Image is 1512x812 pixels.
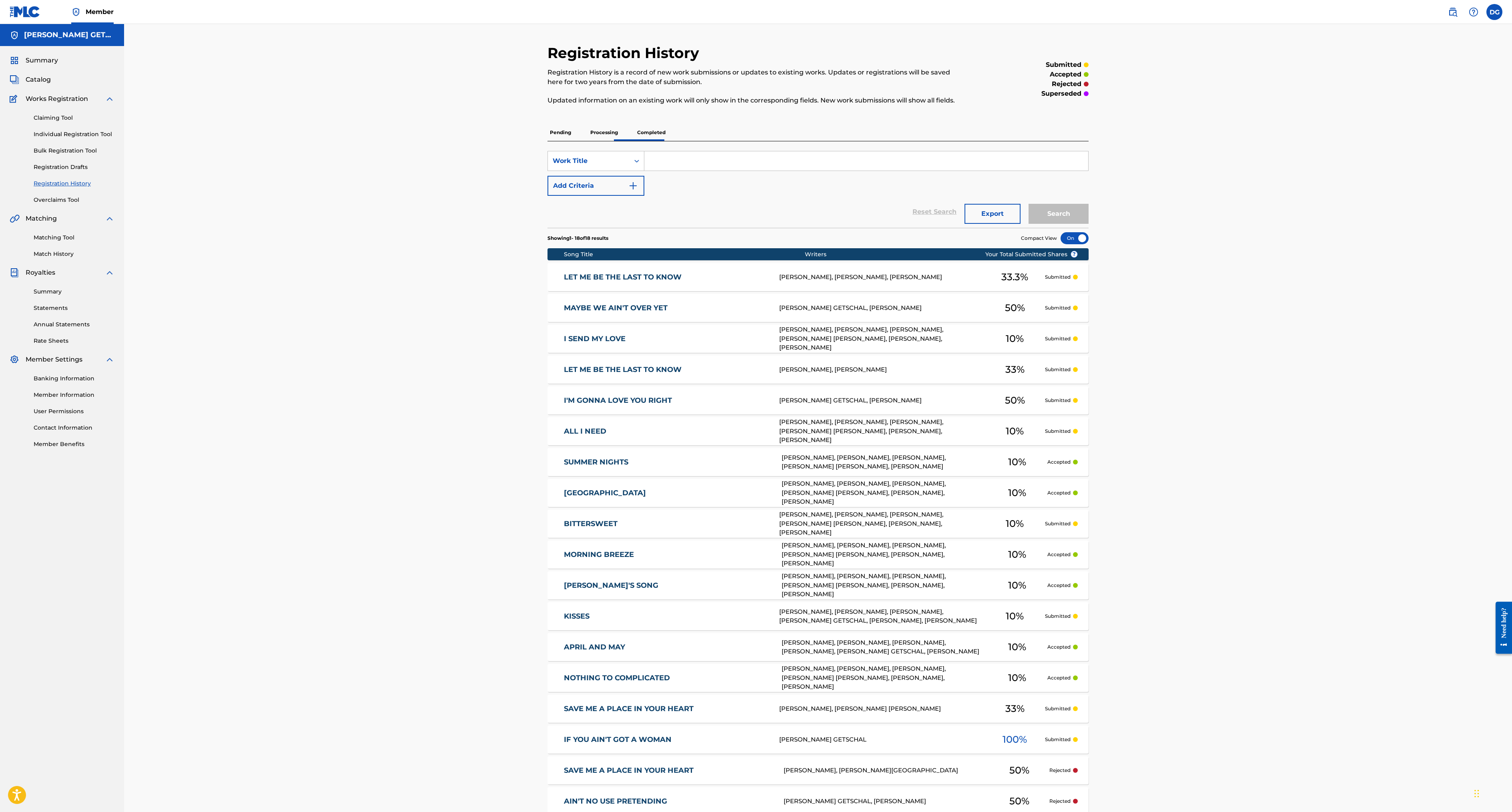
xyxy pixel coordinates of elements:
div: [PERSON_NAME], [PERSON_NAME], [PERSON_NAME], [PERSON_NAME] [PERSON_NAME], [PERSON_NAME], [PERSON_... [782,572,987,599]
img: Works Registration [10,94,20,104]
p: Submitted [1045,397,1071,404]
p: Accepted [1047,674,1071,681]
a: Summary [34,287,114,296]
p: Rejected [1049,767,1071,774]
a: Public Search [1445,4,1461,20]
p: Submitted [1045,428,1071,435]
div: [PERSON_NAME], [PERSON_NAME], [PERSON_NAME], [PERSON_NAME] GETSCHAL, [PERSON_NAME], [PERSON_NAME] [779,607,985,625]
span: 100 % [1003,732,1027,747]
a: IF YOU AIN'T GOT A WOMAN [564,735,769,744]
img: Accounts [10,30,19,40]
div: [PERSON_NAME], [PERSON_NAME], [PERSON_NAME], [PERSON_NAME] [PERSON_NAME], [PERSON_NAME], [PERSON_... [779,418,985,445]
span: Your Total Submitted Shares [985,250,1078,259]
span: Summary [26,56,58,65]
span: 10 % [1006,609,1024,623]
div: [PERSON_NAME] GETSCHAL, [PERSON_NAME] [779,396,985,405]
a: Registration History [34,179,114,188]
a: User Permissions [34,407,114,416]
p: Accepted [1047,582,1071,589]
a: AIN'T NO USE PRETENDING [564,797,773,806]
p: superseded [1041,89,1081,98]
div: [PERSON_NAME] GETSCHAL [779,735,985,744]
p: Accepted [1047,489,1071,496]
a: Annual Statements [34,320,114,329]
div: [PERSON_NAME], [PERSON_NAME], [PERSON_NAME], [PERSON_NAME] [PERSON_NAME], [PERSON_NAME], [PERSON_... [782,479,987,506]
span: 10 % [1008,455,1026,469]
span: Compact View [1021,235,1057,242]
p: Submitted [1045,613,1071,620]
div: [PERSON_NAME], [PERSON_NAME][GEOGRAPHIC_DATA] [784,766,989,775]
p: Pending [547,124,574,141]
a: ALL I NEED [564,427,769,436]
a: SummarySummary [10,56,58,65]
a: I'M GONNA LOVE YOU RIGHT [564,396,769,405]
img: Matching [10,214,20,223]
a: Match History [34,250,114,258]
p: Submitted [1045,335,1071,342]
a: CatalogCatalog [10,75,51,84]
a: Bulk Registration Tool [34,147,114,155]
a: Individual Registration Tool [34,130,114,139]
a: Statements [34,304,114,312]
img: expand [105,214,114,223]
div: Writers [805,250,1011,259]
p: Showing 1 - 18 of 18 results [547,235,608,242]
span: 33.3 % [1001,270,1028,284]
span: Member Settings [26,355,82,364]
a: BITTERSWEET [564,519,769,529]
a: Rate Sheets [34,337,114,345]
a: LET ME BE THE LAST TO KNOW [564,273,769,282]
p: Submitted [1045,366,1071,373]
a: Matching Tool [34,233,114,242]
span: Works Registration [26,94,88,104]
a: SAVE ME A PLACE IN YOUR HEART [564,704,769,714]
div: [PERSON_NAME], [PERSON_NAME], [PERSON_NAME], [PERSON_NAME], [PERSON_NAME] GETSCHAL, [PERSON_NAME] [782,638,987,656]
span: 10 % [1008,547,1026,562]
p: Submitted [1045,273,1071,281]
p: Accepted [1047,643,1071,651]
span: Royalties [26,268,55,277]
div: Chat Widget [1472,774,1512,812]
p: Accepted [1047,551,1071,558]
button: Export [965,204,1021,224]
p: Submitted [1045,520,1071,527]
div: User Menu [1486,4,1502,20]
a: MAYBE WE AIN'T OVER YET [564,303,769,313]
img: Summary [10,56,19,65]
a: NOTHING TO COMPLICATED [564,673,771,683]
p: Processing [588,124,620,141]
span: 10 % [1006,517,1024,531]
p: rejected [1052,79,1081,89]
a: Claiming Tool [34,114,114,122]
p: Rejected [1049,798,1071,805]
div: [PERSON_NAME], [PERSON_NAME] [PERSON_NAME] [779,704,985,714]
span: ? [1071,251,1077,257]
div: Help [1466,4,1482,20]
span: Catalog [26,75,51,84]
h2: Registration History [547,44,703,62]
a: Member Benefits [34,440,114,448]
a: Registration Drafts [34,163,114,171]
a: [PERSON_NAME]'S SONG [564,581,771,590]
a: Overclaims Tool [34,196,114,204]
span: Matching [26,214,57,223]
div: [PERSON_NAME], [PERSON_NAME], [PERSON_NAME], [PERSON_NAME] [PERSON_NAME], [PERSON_NAME], [PERSON_... [779,325,985,352]
p: Submitted [1045,705,1071,712]
span: 50 % [1009,763,1029,778]
div: [PERSON_NAME] GETSCHAL, [PERSON_NAME] [779,303,985,313]
span: 10 % [1008,640,1026,654]
a: SAVE ME A PLACE IN YOUR HEART [564,766,773,775]
a: MORNING BREEZE [564,550,771,559]
p: accepted [1050,70,1081,79]
a: SUMMER NIGHTS [564,458,771,467]
img: expand [105,94,114,104]
p: Submitted [1045,736,1071,743]
a: APRIL AND MAY [564,643,771,652]
p: submitted [1046,60,1081,70]
p: Updated information on an existing work will only show in the corresponding fields. New work subm... [547,96,964,105]
img: Member Settings [10,355,19,364]
img: expand [105,355,114,364]
a: Banking Information [34,374,114,383]
img: Top Rightsholder [71,7,81,17]
button: Add Criteria [547,176,644,196]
